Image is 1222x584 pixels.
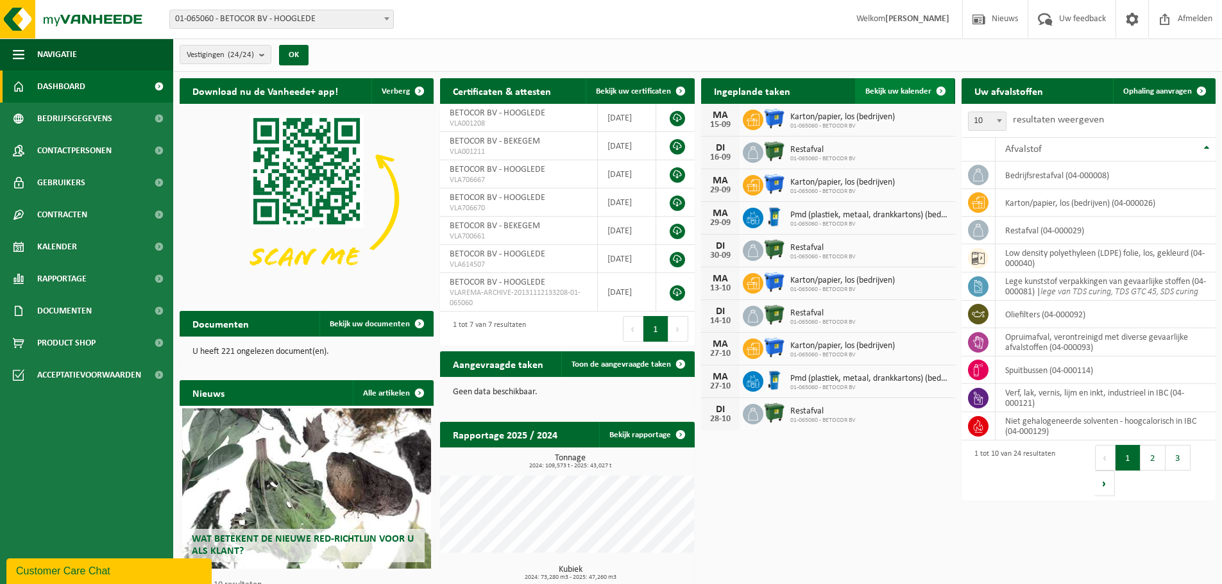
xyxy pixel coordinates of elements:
[996,356,1216,384] td: spuitbussen (04-000114)
[6,556,214,584] iframe: chat widget
[996,272,1216,301] td: lege kunststof verpakkingen van gevaarlijke stoffen (04-000081) |
[446,565,694,581] h3: Kubiek
[446,463,694,469] span: 2024: 109,573 t - 2025: 43,027 t
[170,10,393,28] span: 01-065060 - BETOCOR BV - HOOGLEDE
[643,316,668,342] button: 1
[708,339,733,349] div: MA
[586,78,693,104] a: Bekijk uw certificaten
[708,176,733,186] div: MA
[598,273,656,312] td: [DATE]
[37,199,87,231] span: Contracten
[790,210,949,221] span: Pmd (plastiek, metaal, drankkartons) (bedrijven)
[37,167,85,199] span: Gebruikers
[561,351,693,377] a: Toon de aangevraagde taken
[763,108,785,129] img: WB-1100-HPE-BE-01
[180,104,434,294] img: Download de VHEPlus App
[708,405,733,415] div: DI
[763,304,785,326] img: WB-1100-HPE-GN-01
[996,217,1216,244] td: restafval (04-000029)
[598,160,656,188] td: [DATE]
[598,245,656,273] td: [DATE]
[708,219,733,228] div: 29-09
[446,454,694,469] h3: Tonnage
[180,380,237,405] h2: Nieuws
[790,243,856,253] span: Restafval
[180,78,351,103] h2: Download nu de Vanheede+ app!
[450,278,545,287] span: BETOCOR BV - HOOGLEDE
[180,45,271,64] button: Vestigingen(24/24)
[996,244,1216,272] td: low density polyethyleen (LDPE) folie, los, gekleurd (04-000040)
[450,137,540,146] span: BETOCOR BV - BEKEGEM
[790,253,856,261] span: 01-065060 - BETOCOR BV
[996,301,1216,328] td: oliefilters (04-000092)
[708,208,733,219] div: MA
[1113,78,1214,104] a: Ophaling aanvragen
[37,327,96,359] span: Product Shop
[596,87,671,96] span: Bekijk uw certificaten
[708,317,733,326] div: 14-10
[996,328,1216,356] td: opruimafval, verontreinigd met diverse gevaarlijke afvalstoffen (04-000093)
[962,78,1056,103] h2: Uw afvalstoffen
[708,274,733,284] div: MA
[450,165,545,174] span: BETOCOR BV - HOOGLEDE
[968,444,1055,497] div: 1 tot 10 van 24 resultaten
[1013,115,1104,125] label: resultaten weergeven
[192,534,414,556] span: Wat betekent de nieuwe RED-richtlijn voor u als klant?
[598,132,656,160] td: [DATE]
[885,14,949,24] strong: [PERSON_NAME]
[182,408,431,569] a: Wat betekent de nieuwe RED-richtlijn voor u als klant?
[450,147,588,157] span: VLA001211
[37,135,112,167] span: Contactpersonen
[440,351,556,376] h2: Aangevraagde taken
[446,574,694,581] span: 2024: 73,280 m3 - 2025: 47,260 m3
[169,10,394,29] span: 01-065060 - BETOCOR BV - HOOGLEDE
[37,295,92,327] span: Documenten
[598,104,656,132] td: [DATE]
[440,78,564,103] h2: Certificaten & attesten
[790,122,895,130] span: 01-065060 - BETOCOR BV
[790,221,949,228] span: 01-065060 - BETOCOR BV
[763,206,785,228] img: WB-0240-HPE-BE-01
[708,284,733,293] div: 13-10
[708,186,733,195] div: 29-09
[708,143,733,153] div: DI
[701,78,803,103] h2: Ingeplande taken
[450,108,545,118] span: BETOCOR BV - HOOGLEDE
[450,260,588,270] span: VLA614507
[37,359,141,391] span: Acceptatievoorwaarden
[330,320,410,328] span: Bekijk uw documenten
[623,316,643,342] button: Previous
[37,38,77,71] span: Navigatie
[708,415,733,424] div: 28-10
[996,384,1216,412] td: verf, lak, vernis, lijm en inkt, industrieel in IBC (04-000121)
[855,78,954,104] a: Bekijk uw kalender
[450,175,588,185] span: VLA706667
[450,249,545,259] span: BETOCOR BV - HOOGLEDE
[763,140,785,162] img: WB-1100-HPE-GN-01
[790,112,895,122] span: Karton/papier, los (bedrijven)
[790,351,895,359] span: 01-065060 - BETOCOR BV
[708,349,733,358] div: 27-10
[382,87,410,96] span: Verberg
[708,121,733,129] div: 15-09
[708,241,733,251] div: DI
[790,319,856,326] span: 01-065060 - BETOCOR BV
[996,189,1216,217] td: karton/papier, los (bedrijven) (04-000026)
[572,360,671,369] span: Toon de aangevraagde taken
[763,238,785,260] img: WB-1100-HPE-GN-01
[1141,445,1166,471] button: 2
[371,78,432,104] button: Verberg
[763,369,785,391] img: WB-0240-HPE-BE-01
[996,412,1216,440] td: niet gehalogeneerde solventen - hoogcalorisch in IBC (04-000129)
[450,221,540,231] span: BETOCOR BV - BEKEGEM
[790,145,856,155] span: Restafval
[319,311,432,337] a: Bekijk uw documenten
[450,288,588,308] span: VLAREMA-ARCHIVE-20131112133208-01-065060
[969,112,1006,130] span: 10
[279,45,309,65] button: OK
[599,422,693,447] a: Bekijk rapportage
[865,87,931,96] span: Bekijk uw kalender
[228,51,254,59] count: (24/24)
[450,119,588,129] span: VLA001208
